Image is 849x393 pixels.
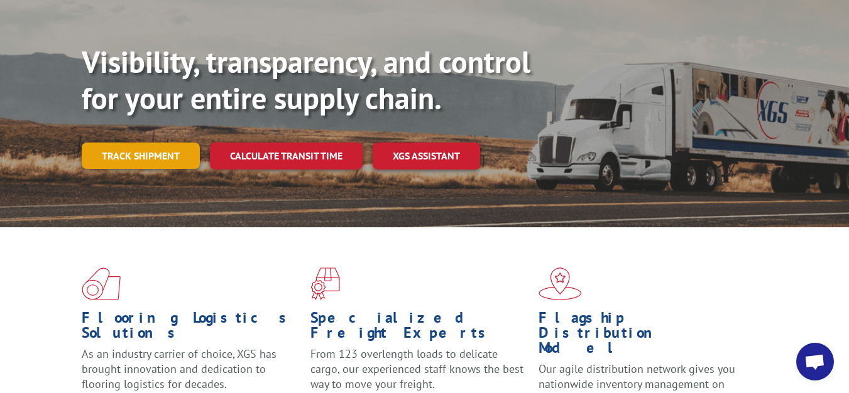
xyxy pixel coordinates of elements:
[310,310,530,347] h1: Specialized Freight Experts
[373,143,480,170] a: XGS ASSISTANT
[796,343,834,380] a: Open chat
[82,310,301,347] h1: Flooring Logistics Solutions
[82,347,277,391] span: As an industry carrier of choice, XGS has brought innovation and dedication to flooring logistics...
[310,267,340,300] img: xgs-icon-focused-on-flooring-red
[210,143,363,170] a: Calculate transit time
[82,143,200,169] a: Track shipment
[82,267,121,300] img: xgs-icon-total-supply-chain-intelligence-red
[539,267,582,300] img: xgs-icon-flagship-distribution-model-red
[82,42,530,117] b: Visibility, transparency, and control for your entire supply chain.
[539,310,758,362] h1: Flagship Distribution Model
